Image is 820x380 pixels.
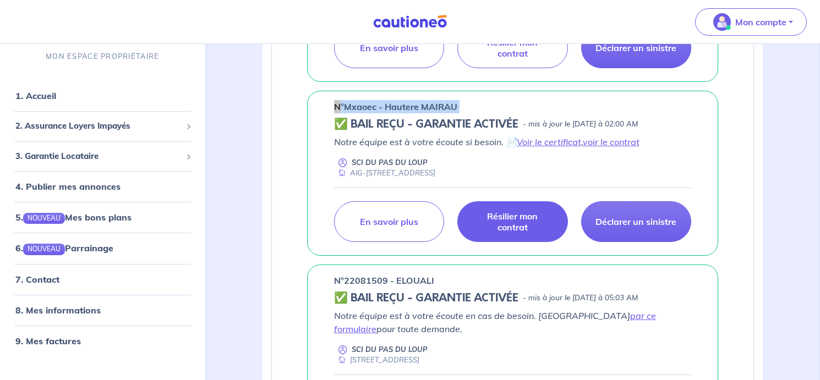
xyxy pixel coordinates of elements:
[334,355,419,365] div: [STREET_ADDRESS]
[334,291,692,305] div: state: CONTRACT-VALIDATED, Context: ,MAYBE-CERTIFICATE,,LESSOR-DOCUMENTS,IS-ODEALIM
[334,135,692,148] p: Notre équipe est à votre écoute si besoin. 📄 ,
[15,243,113,254] a: 6.NOUVEAUParrainage
[46,51,159,62] p: MON ESPACE PROPRIÉTAIRE
[4,299,201,321] div: 8. Mes informations
[457,201,567,242] a: Résilier mon contrat
[334,201,444,242] a: En savoir plus
[334,27,444,68] a: En savoir plus
[334,100,457,113] p: n°Mxaoec - Hautere MAIRAU
[517,136,581,147] a: Voir le certificat
[595,42,676,53] p: Déclarer un sinistre
[4,146,201,167] div: 3. Garantie Locataire
[457,27,567,68] a: Résilier mon contrat
[4,115,201,137] div: 2. Assurance Loyers Impayés
[334,118,518,131] h5: ✅ BAIL REÇU - GARANTIE ACTIVÉE
[4,330,201,352] div: 9. Mes factures
[4,85,201,107] div: 1. Accueil
[360,42,418,53] p: En savoir plus
[334,309,692,335] p: Notre équipe est à votre écoute en cas de besoin. [GEOGRAPHIC_DATA] pour toute demande.
[334,291,518,305] h5: ✅ BAIL REÇU - GARANTIE ACTIVÉE
[4,237,201,259] div: 6.NOUVEAUParrainage
[523,293,638,304] p: - mis à jour le [DATE] à 05:03 AM
[4,206,201,228] div: 5.NOUVEAUMes bons plans
[334,310,656,334] a: par ce formulaire
[352,157,428,168] p: SCI DU PAS DU LOUP
[735,15,786,29] p: Mon compte
[583,136,639,147] a: voir le contrat
[15,335,81,346] a: 9. Mes factures
[334,168,435,178] div: AIG-[STREET_ADDRESS]
[15,150,182,163] span: 3. Garantie Locataire
[523,119,638,130] p: - mis à jour le [DATE] à 02:00 AM
[713,13,731,31] img: illu_account_valid_menu.svg
[4,175,201,197] div: 4. Publier mes annonces
[471,211,554,233] p: Résilier mon contrat
[15,181,121,192] a: 4. Publier mes annonces
[334,118,692,131] div: state: CONTRACT-VALIDATED, Context: LESS-THAN-20-DAYS,MAYBE-CERTIFICATE,ALONE,LESSOR-DOCUMENTS
[15,274,59,285] a: 7. Contact
[695,8,807,36] button: illu_account_valid_menu.svgMon compte
[360,216,418,227] p: En savoir plus
[15,90,56,101] a: 1. Accueil
[581,27,691,68] a: Déclarer un sinistre
[15,120,182,133] span: 2. Assurance Loyers Impayés
[15,305,101,316] a: 8. Mes informations
[595,216,676,227] p: Déclarer un sinistre
[369,15,451,29] img: Cautioneo
[581,201,691,242] a: Déclarer un sinistre
[15,212,132,223] a: 5.NOUVEAUMes bons plans
[4,268,201,290] div: 7. Contact
[352,344,428,355] p: SCI DU PAS DU LOUP
[334,274,434,287] p: n°22081509 - ELOUALI
[471,37,554,59] p: Résilier mon contrat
